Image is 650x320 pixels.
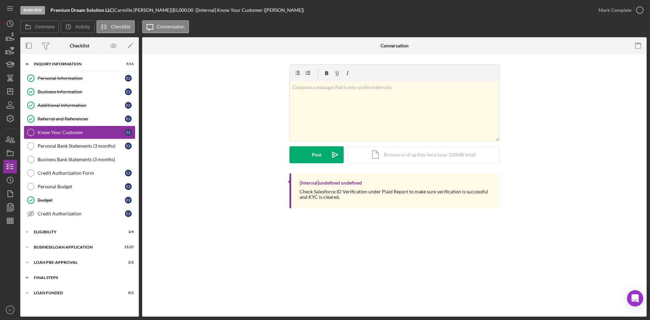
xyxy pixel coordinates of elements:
label: Conversation [157,24,185,29]
div: Business Bank Statements (3 months) [38,157,135,162]
div: LOAN FUNDED [34,291,117,295]
button: IV [3,303,17,317]
div: 0 / 1 [122,291,134,295]
label: Checklist [111,24,130,29]
div: C J [125,115,132,122]
a: Credit Authorization FormCJ [24,166,135,180]
a: Know Your CustomerCJ [24,126,135,139]
div: | [50,7,114,13]
a: Business Bank Statements (3 months) [24,153,135,166]
div: C J [125,210,132,217]
a: Additional InformationCJ [24,99,135,112]
a: Business InformationCJ [24,85,135,99]
div: INQUIRY INFORMATION [34,62,117,66]
div: | [Internal] Know Your Customer ([PERSON_NAME]) [195,7,304,13]
div: C J [125,129,132,136]
div: [Internal] undefined undefined [300,180,362,186]
div: Personal Budget [38,184,125,189]
div: BUSINESS LOAN APPLICATION [34,245,117,249]
div: $5,000.00 [172,7,195,13]
div: Referral and References [38,116,125,122]
button: Checklist [96,20,135,33]
div: C J [125,75,132,82]
a: Personal BudgetCJ [24,180,135,193]
div: C J [125,197,132,204]
div: Credit Authorization Form [38,170,125,176]
div: C J [125,88,132,95]
div: LOAN PRE-APPROVAL [34,260,117,264]
div: In Review [20,6,45,15]
div: Additional Information [38,103,125,108]
button: Overview [20,20,59,33]
a: Personal InformationCJ [24,71,135,85]
div: Open Intercom Messenger [627,290,643,306]
div: Carmille [PERSON_NAME] | [114,7,172,13]
a: Referral and ReferencesCJ [24,112,135,126]
button: Activity [61,20,94,33]
div: Personal Bank Statements (3 months) [38,143,125,149]
text: IV [8,308,12,312]
label: Overview [35,24,55,29]
button: Conversation [142,20,189,33]
div: FINAL STEPS [34,276,130,280]
div: Budget [38,197,125,203]
button: Post [289,146,344,163]
div: C J [125,102,132,109]
div: Personal Information [38,76,125,81]
div: C J [125,170,132,176]
div: C J [125,143,132,149]
a: Credit AuthorizationCJ [24,207,135,220]
b: Premium Dream Solution LLC [50,7,113,13]
div: Know Your Customer [38,130,125,135]
div: Checklist [70,43,89,48]
label: Activity [75,24,90,29]
div: Conversation [381,43,409,48]
div: Business Information [38,89,125,94]
div: ELIGIBILITY [34,230,117,234]
a: Personal Bank Statements (3 months)CJ [24,139,135,153]
div: 3 / 4 [122,230,134,234]
button: Mark Complete [592,3,647,17]
a: BudgetCJ [24,193,135,207]
div: Credit Authorization [38,211,125,216]
div: 2 / 2 [122,260,134,264]
div: 15 / 27 [122,245,134,249]
div: Mark Complete [599,3,631,17]
div: Post [312,146,321,163]
div: C J [125,183,132,190]
div: 5 / 11 [122,62,134,66]
div: Check Salesforce ID Verification under Plaid Report to make sure verification is successful and K... [300,189,493,200]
